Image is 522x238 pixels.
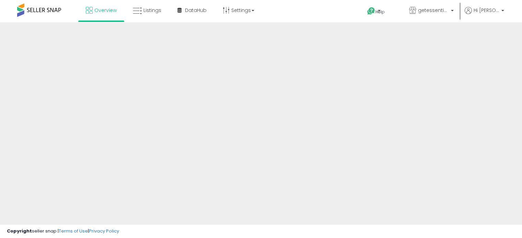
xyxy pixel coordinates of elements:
a: Help [362,2,398,22]
span: Overview [94,7,117,14]
a: Hi [PERSON_NAME] [465,7,504,22]
span: DataHub [185,7,207,14]
span: Hi [PERSON_NAME] [474,7,499,14]
span: Help [375,9,385,15]
a: Privacy Policy [89,228,119,234]
div: seller snap | | [7,228,119,235]
a: Terms of Use [59,228,88,234]
span: Listings [143,7,161,14]
i: Get Help [367,7,375,15]
strong: Copyright [7,228,32,234]
span: getessentialshub [418,7,449,14]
